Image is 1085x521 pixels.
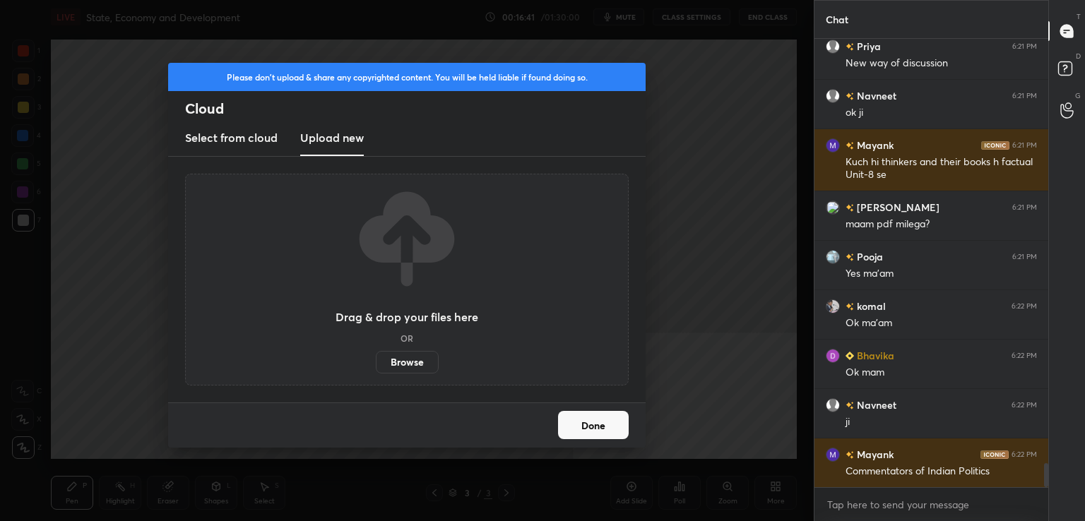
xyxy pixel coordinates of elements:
[981,141,1009,150] img: iconic-dark.1390631f.png
[1012,203,1037,212] div: 6:21 PM
[854,138,894,152] h6: Mayank
[846,142,854,150] img: no-rating-badge.077c3623.svg
[1012,352,1037,360] div: 6:22 PM
[826,200,840,215] img: 3
[846,253,854,261] img: no-rating-badge.077c3623.svg
[846,92,854,100] img: no-rating-badge.077c3623.svg
[854,39,881,54] h6: Priya
[846,316,1037,330] div: Ok ma'am
[846,352,854,360] img: Learner_Badge_beginner_1_8b307cf2a0.svg
[185,100,646,118] h2: Cloud
[1076,51,1081,61] p: D
[854,397,896,412] h6: Navneet
[854,299,886,313] h6: komal
[846,204,854,212] img: no-rating-badge.077c3623.svg
[826,299,840,313] img: 67b0257c62614970988b626b95a01355.jpg
[846,402,854,409] img: no-rating-badge.077c3623.svg
[1012,253,1037,261] div: 6:21 PM
[1012,401,1037,409] div: 6:22 PM
[558,411,629,439] button: Done
[814,39,1048,488] div: grid
[846,267,1037,281] div: Yes ma'am
[300,129,364,146] h3: Upload new
[1012,92,1037,100] div: 6:21 PM
[826,398,840,412] img: default.png
[826,250,840,264] img: 91da875aac1f48038553f1acd9e51e72.jpg
[846,451,854,459] img: no-rating-badge.077c3623.svg
[846,43,854,51] img: no-rating-badge.077c3623.svg
[826,138,840,152] img: f4867734de5549c088734c4c9116c2cb.jpg
[814,1,860,38] p: Chat
[846,465,1037,479] div: Commentators of Indian Politics
[846,155,1037,182] div: Kuch hi thinkers and their books h factual Unit-8 se
[854,447,894,462] h6: Mayank
[1012,450,1037,459] div: 6:22 PM
[854,200,939,215] h6: [PERSON_NAME]
[401,334,413,342] h5: OR
[826,89,840,103] img: default.png
[846,303,854,311] img: no-rating-badge.077c3623.svg
[826,40,840,54] img: default.png
[185,129,278,146] h3: Select from cloud
[980,450,1009,459] img: iconic-dark.1390631f.png
[1012,42,1037,51] div: 6:21 PM
[854,249,883,264] h6: Pooja
[846,106,1037,120] div: ok ji
[1012,302,1037,311] div: 6:22 PM
[854,348,894,363] h6: Bhavika
[846,56,1037,71] div: New way of discussion
[336,311,478,323] h3: Drag & drop your files here
[826,349,840,363] img: 3
[1077,11,1081,22] p: T
[846,366,1037,380] div: Ok mam
[168,63,646,91] div: Please don't upload & share any copyrighted content. You will be held liable if found doing so.
[854,88,896,103] h6: Navneet
[826,448,840,462] img: f4867734de5549c088734c4c9116c2cb.jpg
[1075,90,1081,101] p: G
[846,415,1037,429] div: ji
[1012,141,1037,150] div: 6:21 PM
[846,217,1037,232] div: maam pdf milega?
